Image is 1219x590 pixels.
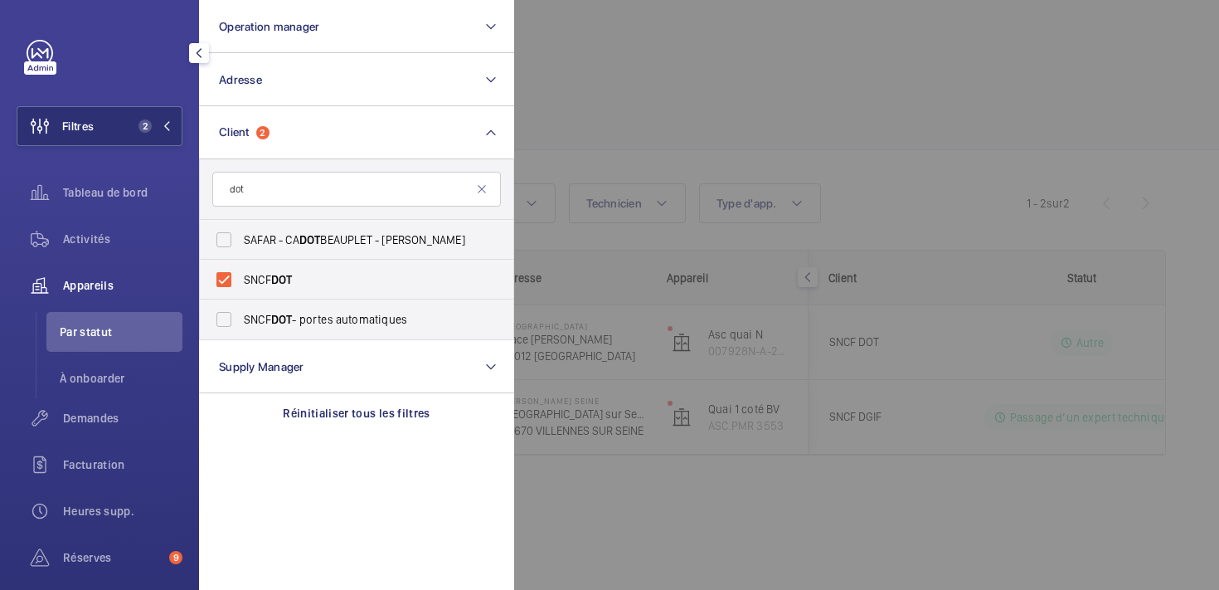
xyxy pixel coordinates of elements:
span: Filtres [62,118,94,134]
span: Réserves [63,549,163,566]
span: 2 [138,119,152,133]
span: Heures supp. [63,503,182,519]
span: Tableau de bord [63,184,182,201]
span: 9 [169,551,182,564]
button: Filtres2 [17,106,182,146]
span: À onboarder [60,370,182,387]
span: Par statut [60,324,182,340]
span: Facturation [63,456,182,473]
span: Activités [63,231,182,247]
span: Demandes [63,410,182,427]
span: Appareils [63,277,182,294]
